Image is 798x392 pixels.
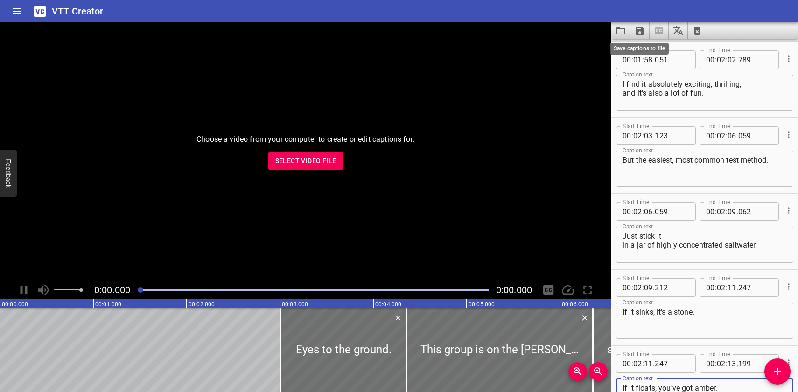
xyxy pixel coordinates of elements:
div: Playback Speed [559,281,577,299]
input: 00 [706,50,715,69]
span: . [653,126,655,145]
input: 02 [717,278,726,297]
span: : [631,202,633,221]
span: . [653,354,655,373]
span: . [653,202,655,221]
span: : [631,126,633,145]
span: . [736,202,738,221]
input: 02 [717,202,726,221]
span: : [726,354,728,373]
button: Add Cue [764,358,791,385]
span: . [736,50,738,69]
input: 00 [706,354,715,373]
text: 00:04.000 [375,301,401,308]
textarea: Just stick it in a jar of highly concentrated saltwater. [623,232,787,258]
input: 13 [728,354,736,373]
input: 06 [644,202,653,221]
textarea: If it sinks, it's a stone. [623,308,787,334]
input: 059 [738,126,772,145]
button: Delete [579,312,591,324]
input: 06 [728,126,736,145]
span: : [726,278,728,297]
span: . [736,126,738,145]
div: Cue Options [783,123,793,147]
input: 58 [644,50,653,69]
div: Delete Cue [392,312,403,324]
input: 02 [633,126,642,145]
input: 02 [717,126,726,145]
button: Zoom In [568,362,587,381]
input: 00 [623,202,631,221]
input: 062 [738,202,772,221]
button: Cue Options [783,205,795,217]
span: : [715,354,717,373]
input: 00 [623,50,631,69]
input: 00 [623,354,631,373]
span: : [726,202,728,221]
text: 00:06.000 [562,301,588,308]
input: 00 [706,202,715,221]
input: 02 [633,278,642,297]
input: 059 [655,202,689,221]
input: 247 [738,278,772,297]
span: . [653,278,655,297]
div: Play progress [138,289,489,291]
div: Toggle Full Screen [579,281,596,299]
input: 03 [644,126,653,145]
span: : [642,278,644,297]
button: Cue Options [783,53,795,65]
input: 09 [728,202,736,221]
text: 00:01.000 [95,301,121,308]
button: Save captions to file [630,22,650,39]
span: : [726,50,728,69]
span: Current Time [94,284,130,296]
div: Cue Options [783,275,793,299]
div: Cue Options [783,199,793,223]
button: Select Video File [268,152,344,170]
input: 02 [728,50,736,69]
p: Choose a video from your computer to create or edit captions for: [196,134,415,145]
h6: VTT Creator [52,4,104,19]
div: Cue Options [783,351,793,375]
text: 00:00.000 [2,301,28,308]
span: : [642,202,644,221]
svg: Load captions from file [615,25,626,36]
span: : [642,126,644,145]
span: : [631,278,633,297]
span: : [715,202,717,221]
input: 00 [706,278,715,297]
span: . [736,278,738,297]
span: . [736,354,738,373]
input: 123 [655,126,689,145]
svg: Translate captions [672,25,684,36]
input: 11 [644,354,653,373]
input: 02 [633,202,642,221]
button: Cue Options [783,129,795,141]
div: Hide/Show Captions [539,281,557,299]
button: Clear captions [688,22,707,39]
span: Select Video File [275,155,336,167]
span: : [642,50,644,69]
input: 00 [706,126,715,145]
span: : [715,50,717,69]
span: : [715,278,717,297]
span: Video Duration [496,284,532,296]
input: 789 [738,50,772,69]
button: Zoom Out [589,362,608,381]
input: 00 [623,126,631,145]
div: Cue Options [783,47,793,71]
text: 00:02.000 [189,301,215,308]
input: 051 [655,50,689,69]
span: : [631,354,633,373]
button: Cue Options [783,281,795,293]
input: 247 [655,354,689,373]
input: 212 [655,278,689,297]
input: 00 [623,278,631,297]
input: 02 [717,354,726,373]
span: : [631,50,633,69]
button: Load captions from file [611,22,630,39]
input: 11 [728,278,736,297]
div: Delete Cue [579,312,589,324]
button: Cue Options [783,357,795,369]
button: Translate captions [669,22,688,39]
